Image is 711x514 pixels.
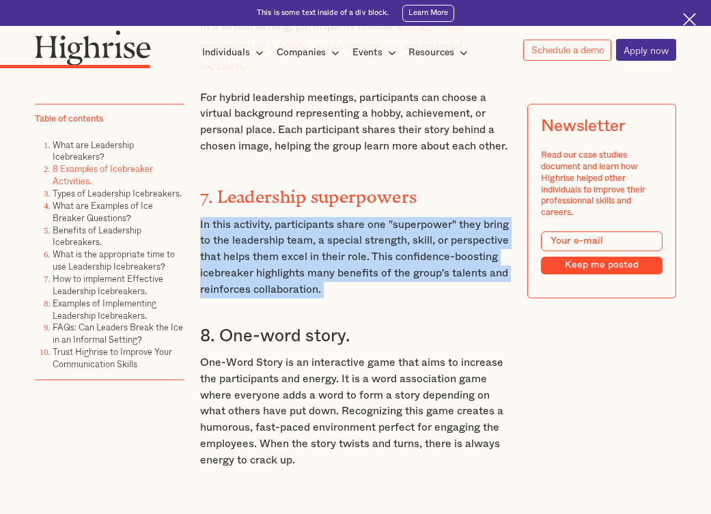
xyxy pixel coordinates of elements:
img: Highrise logo [35,30,151,65]
a: Apply now [616,39,676,61]
p: In this activity, participants share one "superpower" they bring to the leadership team, a specia... [200,217,512,298]
div: Table of contents [35,113,103,125]
div: Resources [408,44,472,61]
h3: 8. One-word story. [200,326,512,347]
a: What are Examples of Ice Breaker Questions? [53,199,153,225]
a: What is the appropriate time to use Leadership Icebreakers? [53,247,175,273]
div: Read our case studies document and learn how Highrise helped other individuals to improve their p... [541,149,663,218]
div: Companies [277,44,344,61]
div: Resources [408,44,454,61]
a: FAQs: Can Leaders Break the Ice in an Informal Setting? [53,320,184,346]
a: Examples of Implementing Leadership Icebreakers. [53,296,156,322]
div: Individuals [202,44,268,61]
div: Companies [277,44,326,61]
input: Your e-mail [541,231,663,251]
input: Keep me posted [541,256,663,274]
a: Trust Highrise to Improve Your Communication Skills [53,345,172,371]
a: Learn More [402,5,454,22]
a: How to implement Effective Leadership Icebreakers. [53,272,163,298]
a: Schedule a demo [523,40,611,61]
div: Events [352,44,382,61]
a: Types of Leadership Icebreakers. [53,186,182,200]
form: Modal Form [541,231,663,274]
a: 8 Examples of Icebreaker Activities. [53,162,153,188]
div: This is some text inside of a div block. [257,8,389,18]
div: Events [352,44,400,61]
p: For hybrid leadership meetings, participants can choose a virtual background representing a hobby... [200,90,512,155]
a: Benefits of Leadership Icebreakers. [53,223,141,248]
div: Newsletter [541,117,626,137]
img: Cross icon [683,13,696,26]
div: Individuals [202,44,250,61]
a: What are Leadership Icebreakers? [53,137,134,163]
strong: 7. Leadership superpowers [200,187,417,198]
p: One-Word Story is an interactive game that aims to increase the participants and energy. It is a ... [200,355,512,468]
